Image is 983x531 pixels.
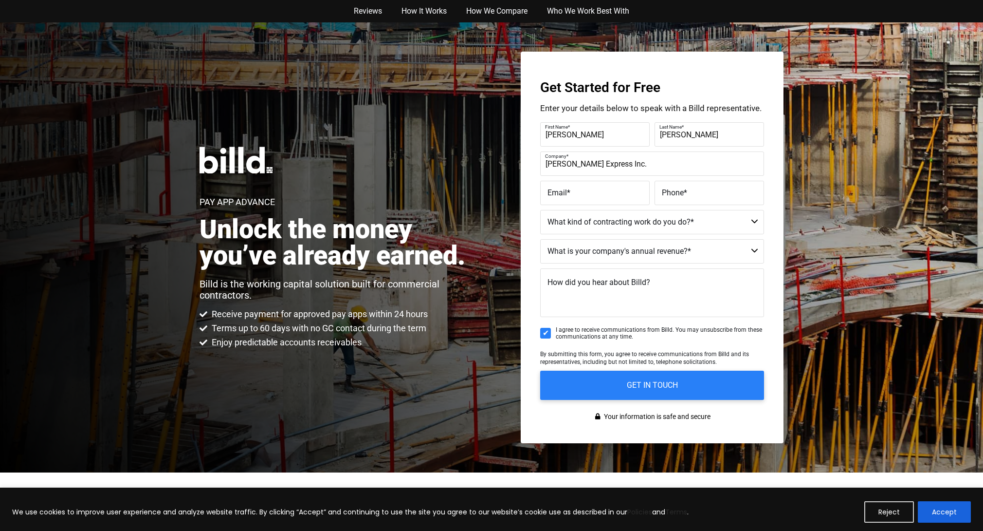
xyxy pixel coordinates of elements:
input: I agree to receive communications from Billd. You may unsubscribe from these communications at an... [540,328,551,339]
span: By submitting this form, you agree to receive communications from Billd and its representatives, ... [540,351,749,365]
p: Billd is the working capital solution built for commercial contractors. [200,279,475,301]
p: Enter your details below to speak with a Billd representative. [540,104,764,113]
span: I agree to receive communications from Billd. You may unsubscribe from these communications at an... [556,326,764,341]
h2: Unlock the money you’ve already earned. [200,216,475,269]
span: Receive payment for approved pay apps within 24 hours [209,308,428,320]
a: Terms [665,507,687,517]
span: How did you hear about Billd? [547,278,650,287]
span: Email [547,188,567,197]
button: Reject [864,501,914,523]
p: We use cookies to improve user experience and analyze website traffic. By clicking “Accept” and c... [12,506,689,518]
span: Last Name [659,124,682,130]
span: Company [545,153,566,159]
a: Policies [627,507,652,517]
span: Enjoy predictable accounts receivables [209,337,362,348]
span: Terms up to 60 days with no GC contact during the term [209,322,426,334]
span: Phone [662,188,684,197]
h1: Pay App Advance [200,198,275,207]
span: Your information is safe and secure [601,410,710,424]
h3: Get Started for Free [540,81,764,95]
span: First Name [545,124,568,130]
input: GET IN TOUCH [540,371,764,400]
button: Accept [918,501,971,523]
